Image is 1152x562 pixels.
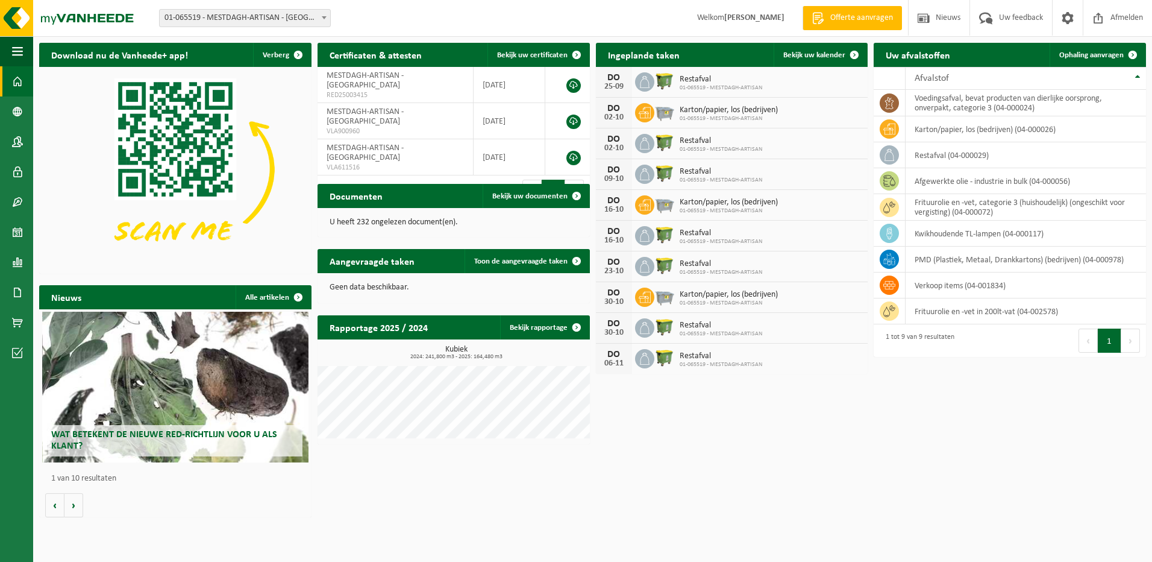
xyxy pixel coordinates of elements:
[602,350,626,359] div: DO
[783,51,845,59] span: Bekijk uw kalender
[330,218,578,227] p: U heeft 232 ongelezen document(en).
[327,107,404,126] span: MESTDAGH-ARTISAN - [GEOGRAPHIC_DATA]
[602,359,626,368] div: 06-11
[654,255,675,276] img: WB-1100-HPE-GN-51
[906,273,1146,298] td: verkoop items (04-001834)
[318,315,440,339] h2: Rapportage 2025 / 2024
[680,177,762,184] span: 01-065519 - MESTDAGH-ARTISAN
[880,327,954,354] div: 1 tot 9 van 9 resultaten
[602,288,626,298] div: DO
[236,285,310,309] a: Alle artikelen
[324,346,590,360] h3: Kubiek
[680,259,762,269] span: Restafval
[492,192,568,200] span: Bekijk uw documenten
[263,51,289,59] span: Verberg
[906,90,1146,116] td: voedingsafval, bevat producten van dierlijke oorsprong, onverpakt, categorie 3 (04-000024)
[1121,329,1140,353] button: Next
[1078,329,1098,353] button: Previous
[654,101,675,122] img: WB-2500-GAL-GY-01
[602,175,626,183] div: 09-10
[39,67,311,271] img: Download de VHEPlus App
[906,221,1146,247] td: kwikhoudende TL-lampen (04-000117)
[654,224,675,245] img: WB-1100-HPE-GN-51
[654,132,675,153] img: WB-1100-HPE-GN-51
[474,67,546,103] td: [DATE]
[474,257,568,265] span: Toon de aangevraagde taken
[654,347,675,368] img: WB-1100-HPE-GN-51
[654,194,675,214] img: WB-2500-GAL-GY-01
[915,74,949,83] span: Afvalstof
[680,330,762,338] span: 01-065519 - MESTDAGH-ARTISAN
[330,283,578,292] p: Geen data beschikbaar.
[680,167,762,177] span: Restafval
[602,298,626,306] div: 30-10
[680,207,778,215] span: 01-065519 - MESTDAGH-ARTISAN
[160,10,330,27] span: 01-065519 - MESTDAGH-ARTISAN - VEURNE
[42,312,309,463] a: Wat betekent de nieuwe RED-richtlijn voor u als klant?
[680,290,778,300] span: Karton/papier, los (bedrijven)
[602,196,626,206] div: DO
[654,163,675,183] img: WB-1100-HPE-GN-51
[324,354,590,360] span: 2024: 241,800 m3 - 2025: 164,480 m3
[318,43,434,66] h2: Certificaten & attesten
[318,249,427,273] h2: Aangevraagde taken
[602,83,626,91] div: 25-09
[602,236,626,245] div: 16-10
[906,168,1146,194] td: afgewerkte olie - industrie in bulk (04-000056)
[680,75,762,84] span: Restafval
[1059,51,1124,59] span: Ophaling aanvragen
[680,198,778,207] span: Karton/papier, los (bedrijven)
[906,194,1146,221] td: frituurolie en -vet, categorie 3 (huishoudelijk) (ongeschikt voor vergisting) (04-000072)
[680,321,762,330] span: Restafval
[159,9,331,27] span: 01-065519 - MESTDAGH-ARTISAN - VEURNE
[680,300,778,307] span: 01-065519 - MESTDAGH-ARTISAN
[602,257,626,267] div: DO
[465,249,589,273] a: Toon de aangevraagde taken
[774,43,866,67] a: Bekijk uw kalender
[724,13,784,22] strong: [PERSON_NAME]
[602,206,626,214] div: 16-10
[253,43,310,67] button: Verberg
[680,269,762,276] span: 01-065519 - MESTDAGH-ARTISAN
[602,144,626,153] div: 02-10
[680,106,778,115] span: Karton/papier, los (bedrijven)
[483,184,589,208] a: Bekijk uw documenten
[327,127,464,136] span: VLA900960
[39,43,200,66] h2: Download nu de Vanheede+ app!
[654,71,675,91] img: WB-1100-HPE-GN-51
[602,319,626,329] div: DO
[602,104,626,113] div: DO
[602,227,626,236] div: DO
[327,71,404,90] span: MESTDAGH-ARTISAN - [GEOGRAPHIC_DATA]
[602,165,626,175] div: DO
[803,6,902,30] a: Offerte aanvragen
[474,103,546,139] td: [DATE]
[474,139,546,175] td: [DATE]
[327,163,464,172] span: VLA611516
[602,134,626,144] div: DO
[680,136,762,146] span: Restafval
[680,115,778,122] span: 01-065519 - MESTDAGH-ARTISAN
[874,43,962,66] h2: Uw afvalstoffen
[827,12,896,24] span: Offerte aanvragen
[602,113,626,122] div: 02-10
[680,146,762,153] span: 01-065519 - MESTDAGH-ARTISAN
[680,84,762,92] span: 01-065519 - MESTDAGH-ARTISAN
[680,238,762,245] span: 01-065519 - MESTDAGH-ARTISAN
[906,247,1146,273] td: PMD (Plastiek, Metaal, Drankkartons) (bedrijven) (04-000978)
[487,43,589,67] a: Bekijk uw certificaten
[906,298,1146,324] td: Frituurolie en -vet in 200lt-vat (04-002578)
[596,43,692,66] h2: Ingeplande taken
[51,475,305,483] p: 1 van 10 resultaten
[327,90,464,100] span: RED25003415
[654,286,675,306] img: WB-2500-GAL-GY-01
[45,493,64,517] button: Vorige
[680,361,762,368] span: 01-065519 - MESTDAGH-ARTISAN
[64,493,83,517] button: Volgende
[680,352,762,361] span: Restafval
[497,51,568,59] span: Bekijk uw certificaten
[327,144,404,162] span: MESTDAGH-ARTISAN - [GEOGRAPHIC_DATA]
[602,329,626,337] div: 30-10
[906,116,1146,142] td: karton/papier, los (bedrijven) (04-000026)
[51,430,277,451] span: Wat betekent de nieuwe RED-richtlijn voor u als klant?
